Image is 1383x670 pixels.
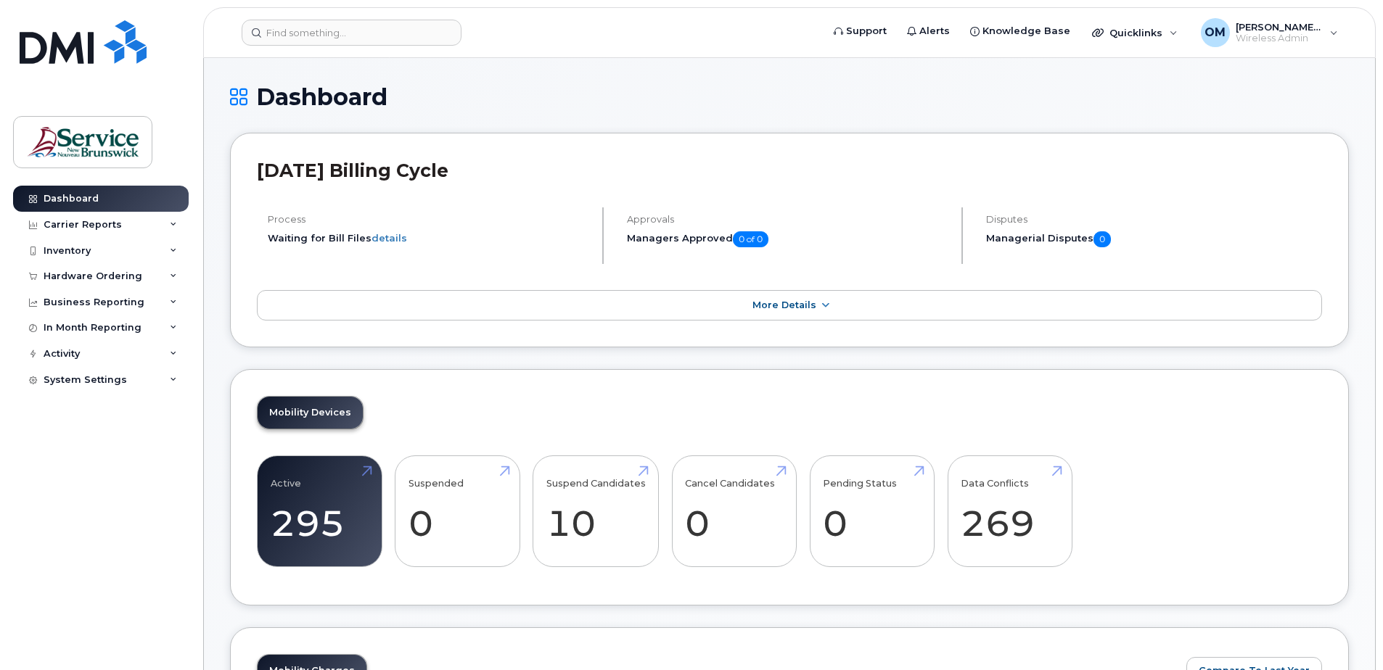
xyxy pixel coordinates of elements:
span: 0 of 0 [733,231,768,247]
a: Mobility Devices [258,397,363,429]
a: Data Conflicts 269 [961,463,1059,559]
h1: Dashboard [230,84,1349,109]
a: Suspend Candidates 10 [546,463,646,559]
h5: Managers Approved [627,231,949,247]
h4: Process [268,214,590,225]
a: Cancel Candidates 0 [685,463,783,559]
li: Waiting for Bill Files [268,231,590,245]
a: Active 295 [271,463,369,559]
a: Pending Status 0 [823,463,921,559]
span: More Details [752,299,816,310]
a: details [372,232,407,244]
h5: Managerial Disputes [986,231,1322,247]
span: 0 [1093,231,1111,247]
h4: Approvals [627,214,949,225]
h4: Disputes [986,214,1322,225]
a: Suspended 0 [409,463,506,559]
h2: [DATE] Billing Cycle [257,160,1322,181]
